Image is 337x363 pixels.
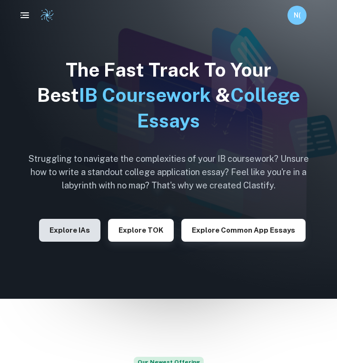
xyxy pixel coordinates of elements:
button: Explore IAs [39,219,100,242]
h6: N( [292,10,303,20]
button: Explore Common App essays [181,219,306,242]
a: Explore Common App essays [181,225,306,234]
h1: The Fast Track To Your Best & [21,57,316,133]
button: N( [287,6,307,25]
a: Explore TOK [108,225,174,234]
h6: Struggling to navigate the complexities of your IB coursework? Unsure how to write a standout col... [21,152,316,192]
a: Explore IAs [39,225,100,234]
span: IB Coursework [79,84,211,106]
img: Clastify logo [40,8,54,22]
a: Clastify logo [34,8,54,22]
span: College Essays [137,84,300,131]
button: Explore TOK [108,219,174,242]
